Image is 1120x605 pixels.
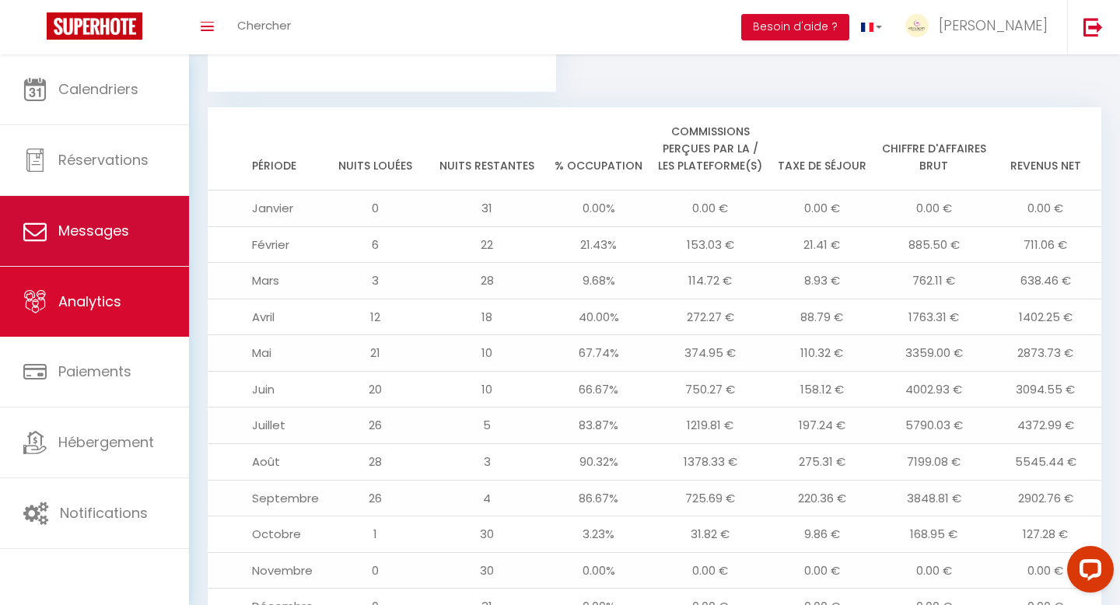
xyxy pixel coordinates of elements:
[766,480,878,516] td: 220.36 €
[766,516,878,553] td: 9.86 €
[320,443,432,480] td: 28
[989,480,1101,516] td: 2902.76 €
[208,516,320,553] td: Octobre
[655,371,767,407] td: 750.27 €
[989,226,1101,263] td: 711.06 €
[208,263,320,299] td: Mars
[208,443,320,480] td: Août
[655,299,767,335] td: 272.27 €
[939,16,1048,35] span: [PERSON_NAME]
[543,407,655,444] td: 83.87%
[878,335,990,372] td: 3359.00 €
[543,443,655,480] td: 90.32%
[766,407,878,444] td: 197.24 €
[878,371,990,407] td: 4002.93 €
[58,432,154,452] span: Hébergement
[543,226,655,263] td: 21.43%
[766,263,878,299] td: 8.93 €
[878,299,990,335] td: 1763.31 €
[431,552,543,589] td: 30
[320,299,432,335] td: 12
[766,226,878,263] td: 21.41 €
[655,407,767,444] td: 1219.81 €
[320,107,432,191] th: Nuits louées
[431,371,543,407] td: 10
[431,191,543,227] td: 31
[320,407,432,444] td: 26
[655,443,767,480] td: 1378.33 €
[320,335,432,372] td: 21
[58,362,131,381] span: Paiements
[989,107,1101,191] th: Revenus net
[878,552,990,589] td: 0.00 €
[431,299,543,335] td: 18
[543,480,655,516] td: 86.67%
[878,191,990,227] td: 0.00 €
[766,552,878,589] td: 0.00 €
[208,335,320,372] td: Mai
[208,371,320,407] td: Juin
[766,443,878,480] td: 275.31 €
[543,371,655,407] td: 66.67%
[655,191,767,227] td: 0.00 €
[58,292,121,311] span: Analytics
[878,407,990,444] td: 5790.03 €
[431,516,543,553] td: 30
[60,503,148,523] span: Notifications
[989,335,1101,372] td: 2873.73 €
[766,107,878,191] th: Taxe de séjour
[543,107,655,191] th: % Occupation
[741,14,849,40] button: Besoin d'aide ?
[543,191,655,227] td: 0.00%
[1055,540,1120,605] iframe: LiveChat chat widget
[1083,17,1103,37] img: logout
[237,17,291,33] span: Chercher
[320,480,432,516] td: 26
[431,107,543,191] th: Nuits restantes
[543,263,655,299] td: 9.68%
[766,191,878,227] td: 0.00 €
[543,299,655,335] td: 40.00%
[989,191,1101,227] td: 0.00 €
[878,516,990,553] td: 168.95 €
[58,150,149,170] span: Réservations
[320,191,432,227] td: 0
[431,480,543,516] td: 4
[543,516,655,553] td: 3.23%
[47,12,142,40] img: Super Booking
[208,226,320,263] td: Février
[655,107,767,191] th: Commissions perçues par la / les plateforme(s)
[320,263,432,299] td: 3
[208,191,320,227] td: Janvier
[989,516,1101,553] td: 127.28 €
[989,552,1101,589] td: 0.00 €
[655,552,767,589] td: 0.00 €
[431,226,543,263] td: 22
[878,263,990,299] td: 762.11 €
[655,226,767,263] td: 153.03 €
[208,107,320,191] th: Période
[320,516,432,553] td: 1
[878,443,990,480] td: 7199.08 €
[655,480,767,516] td: 725.69 €
[989,443,1101,480] td: 5545.44 €
[989,263,1101,299] td: 638.46 €
[766,299,878,335] td: 88.79 €
[989,407,1101,444] td: 4372.99 €
[431,335,543,372] td: 10
[208,407,320,444] td: Juillet
[655,516,767,553] td: 31.82 €
[989,371,1101,407] td: 3094.55 €
[655,335,767,372] td: 374.95 €
[208,299,320,335] td: Avril
[766,371,878,407] td: 158.12 €
[320,371,432,407] td: 20
[320,552,432,589] td: 0
[543,335,655,372] td: 67.74%
[320,226,432,263] td: 6
[989,299,1101,335] td: 1402.25 €
[766,335,878,372] td: 110.32 €
[431,263,543,299] td: 28
[878,107,990,191] th: Chiffre d'affaires brut
[543,552,655,589] td: 0.00%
